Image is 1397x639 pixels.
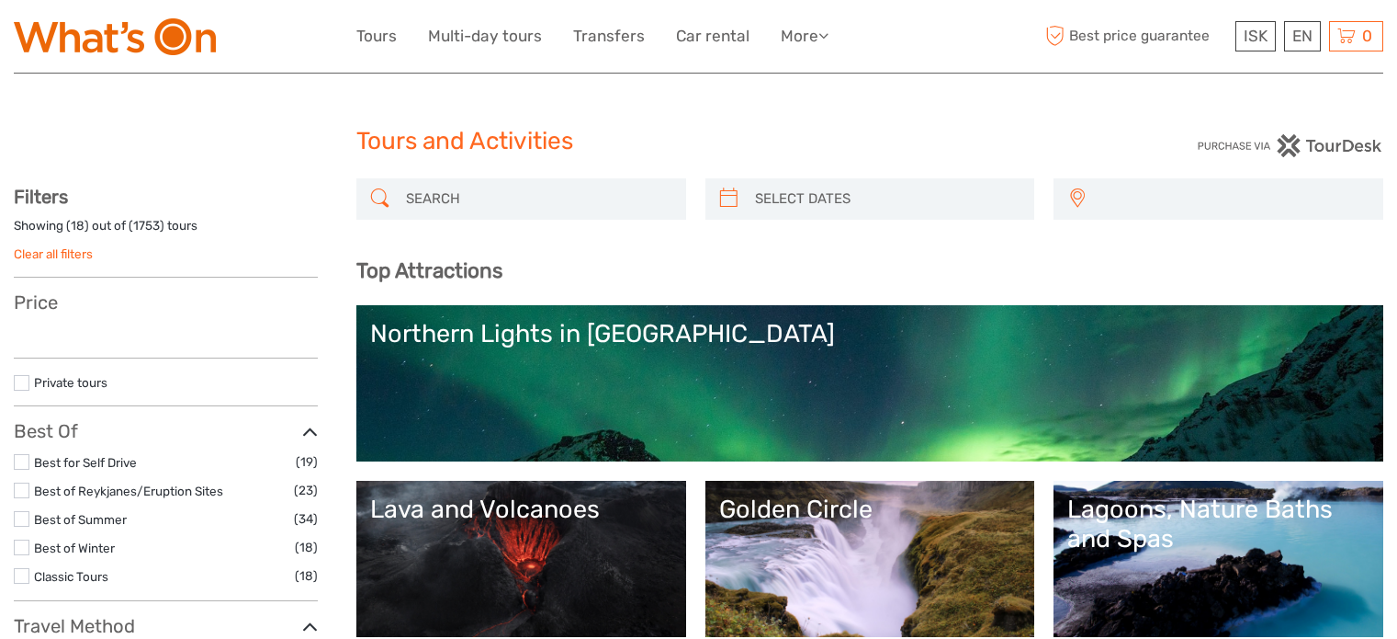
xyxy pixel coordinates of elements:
b: Top Attractions [356,258,502,283]
img: What's On [14,18,216,55]
a: Car rental [676,23,749,50]
a: Northern Lights in [GEOGRAPHIC_DATA] [370,319,1369,448]
div: Showing ( ) out of ( ) tours [14,217,318,245]
label: 18 [71,217,84,234]
div: Lagoons, Nature Baths and Spas [1067,495,1369,554]
a: Clear all filters [14,246,93,261]
div: Northern Lights in [GEOGRAPHIC_DATA] [370,319,1369,348]
input: SEARCH [399,183,677,215]
span: Best price guarantee [1041,21,1231,51]
div: EN [1284,21,1321,51]
div: Lava and Volcanoes [370,495,672,524]
span: (18) [295,565,318,587]
span: (23) [294,480,318,501]
a: Best of Summer [34,512,127,527]
a: Transfers [573,23,645,50]
span: 0 [1359,27,1375,45]
span: (19) [296,451,318,473]
h3: Travel Method [14,615,318,637]
img: PurchaseViaTourDesk.png [1197,134,1383,157]
label: 1753 [133,217,160,234]
span: ISK [1244,27,1267,45]
h1: Tours and Activities [356,127,1042,156]
h3: Best Of [14,420,318,442]
h3: Price [14,291,318,314]
a: Best for Self Drive [34,455,137,470]
a: Best of Winter [34,541,115,555]
span: (18) [295,537,318,558]
a: Private tours [34,375,107,390]
div: Golden Circle [719,495,1021,524]
a: Best of Reykjanes/Eruption Sites [34,484,223,498]
strong: Filters [14,186,68,208]
span: (34) [294,508,318,530]
input: SELECT DATES [748,183,1026,215]
a: Tours [356,23,397,50]
a: Lagoons, Nature Baths and Spas [1067,495,1369,623]
a: Golden Circle [719,495,1021,623]
a: Classic Tours [34,569,108,584]
a: Multi-day tours [428,23,542,50]
a: Lava and Volcanoes [370,495,672,623]
a: More [781,23,828,50]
